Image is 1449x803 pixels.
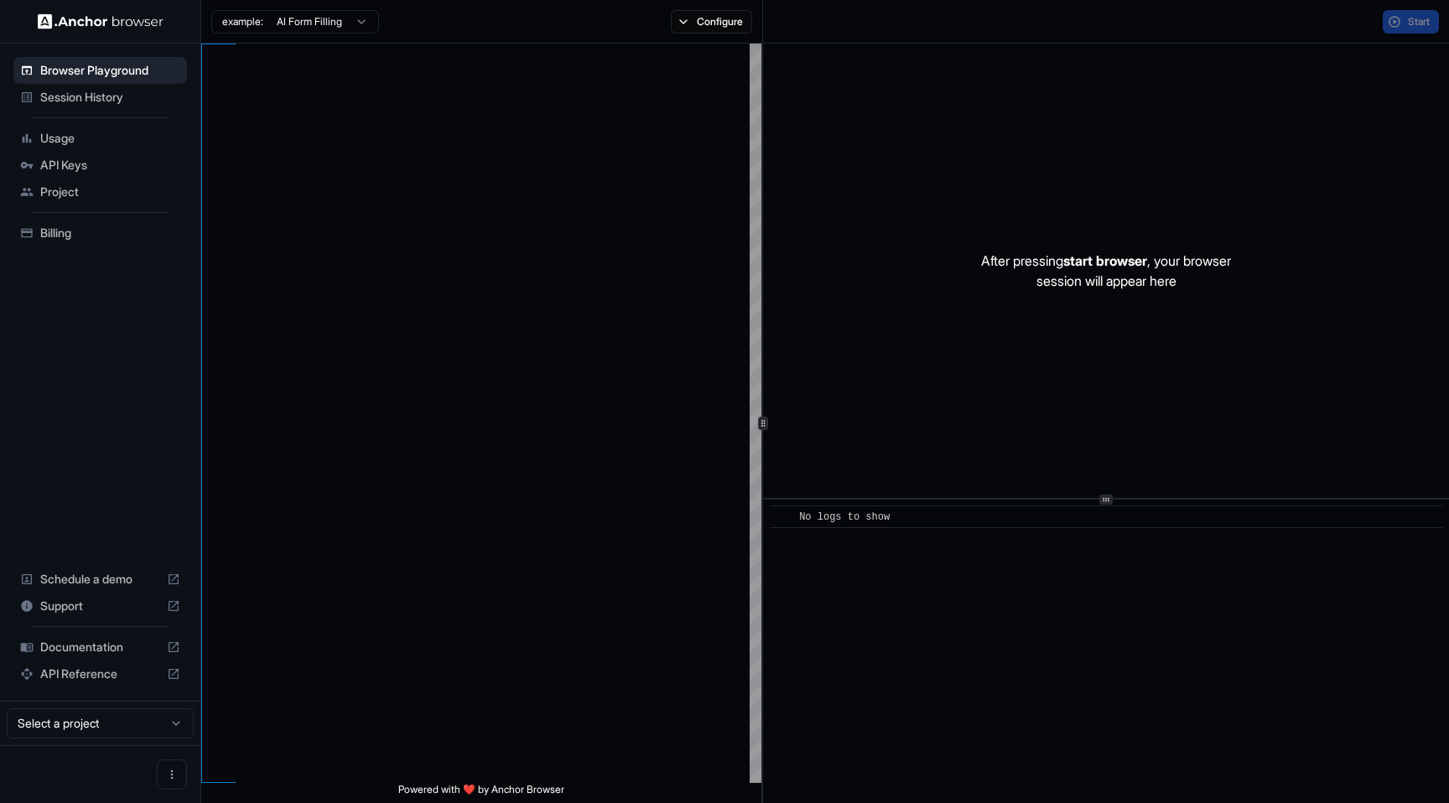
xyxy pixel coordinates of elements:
span: Billing [40,225,180,241]
div: Billing [13,220,187,246]
span: start browser [1063,252,1147,269]
img: Anchor Logo [38,13,164,29]
span: example: [222,15,263,28]
button: Configure [671,10,752,34]
button: Open menu [157,759,187,790]
div: Schedule a demo [13,566,187,593]
div: API Keys [13,152,187,179]
span: No logs to show [799,511,890,523]
span: Project [40,184,180,200]
div: Session History [13,84,187,111]
div: Project [13,179,187,205]
span: ​ [778,509,787,526]
span: Documentation [40,639,160,655]
div: Documentation [13,634,187,661]
span: Session History [40,89,180,106]
span: API Reference [40,666,160,682]
span: Browser Playground [40,62,180,79]
div: Browser Playground [13,57,187,84]
p: After pressing , your browser session will appear here [981,251,1231,291]
div: Support [13,593,187,619]
span: Schedule a demo [40,571,160,588]
div: Usage [13,125,187,152]
div: API Reference [13,661,187,687]
span: Powered with ❤️ by Anchor Browser [398,783,564,803]
span: API Keys [40,157,180,174]
span: Usage [40,130,180,147]
span: Support [40,598,160,614]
